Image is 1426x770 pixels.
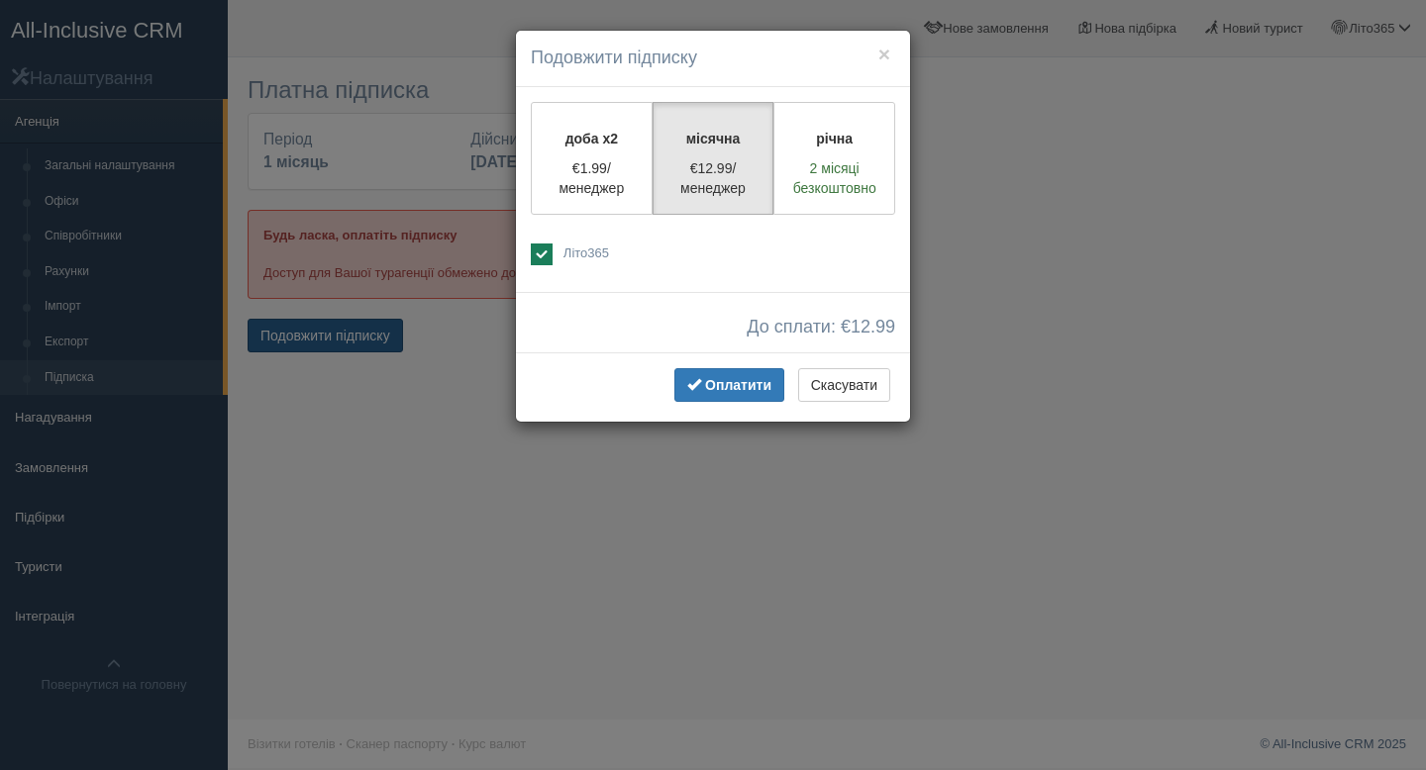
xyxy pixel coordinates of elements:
[747,318,895,337] span: До сплати: €
[563,245,609,260] span: Літо365
[531,46,895,71] h4: Подовжити підписку
[544,129,640,148] p: доба x2
[798,368,890,402] button: Скасувати
[851,317,895,337] span: 12.99
[665,129,762,148] p: місячна
[786,129,882,148] p: річна
[705,377,771,393] span: Оплатити
[665,158,762,198] p: €12.99/менеджер
[786,158,882,198] p: 2 місяці безкоштовно
[674,368,784,402] button: Оплатити
[878,44,890,64] button: ×
[544,158,640,198] p: €1.99/менеджер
